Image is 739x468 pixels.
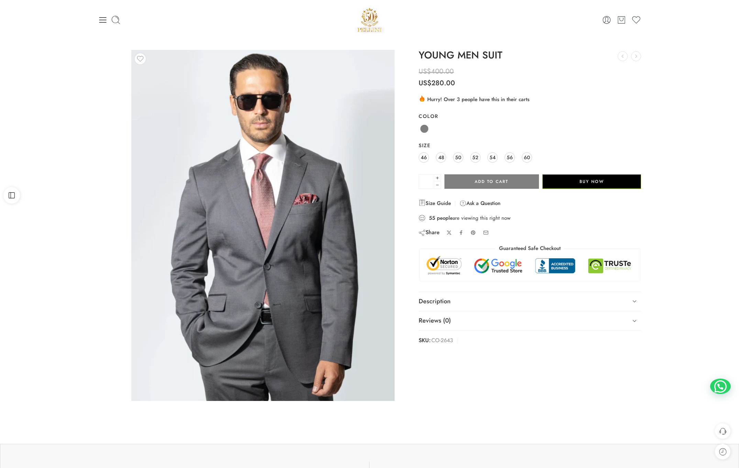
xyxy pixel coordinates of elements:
[419,66,431,76] span: US$
[470,152,481,163] a: 52
[419,229,440,236] div: Share
[419,199,451,207] a: Size Guide
[459,230,464,235] a: Share on Facebook
[542,174,641,189] button: Buy Now
[522,152,532,163] a: 60
[524,153,530,162] span: 60
[444,174,539,189] button: Add to cart
[419,152,429,163] a: 46
[453,152,463,163] a: 50
[617,15,626,25] a: Cart
[460,199,500,207] a: Ask a Question
[419,50,641,61] h1: YOUNG MEN SUIT
[471,230,476,236] a: Pin on Pinterest
[355,5,384,34] img: Pellini
[131,50,395,401] img: nne2-scaled-1.webp
[438,153,444,162] span: 48
[487,152,498,163] a: 54
[496,245,564,252] legend: Guaranteed Safe Checkout
[419,336,431,346] strong: SKU:
[421,153,427,162] span: 46
[419,113,641,120] label: Color
[472,153,478,162] span: 52
[355,5,384,34] a: Pellini -
[419,78,455,88] bdi: 280.00
[446,230,452,235] a: Share on X
[429,215,435,221] strong: 55
[425,255,635,276] img: Trust
[419,292,641,311] a: Description
[455,153,461,162] span: 50
[419,174,434,189] input: Product quantity
[505,152,515,163] a: 56
[436,152,446,163] a: 48
[483,230,489,236] a: Email to your friends
[437,215,453,221] strong: people
[602,15,611,25] a: Login / Register
[419,311,641,330] a: Reviews (0)
[419,142,641,149] label: Size
[419,66,454,76] bdi: 400.00
[419,214,641,222] div: are viewing this right now
[507,153,513,162] span: 56
[489,153,496,162] span: 54
[419,95,641,103] div: Hurry! Over 3 people have this in their carts
[431,336,453,346] span: CO-2643
[419,78,431,88] span: US$
[631,15,641,25] a: Wishlist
